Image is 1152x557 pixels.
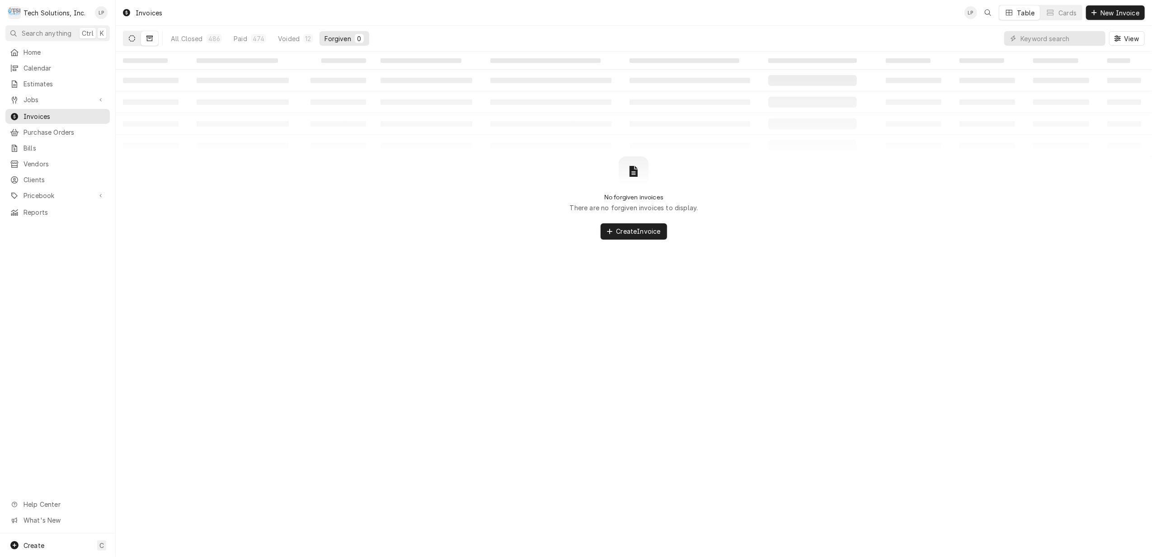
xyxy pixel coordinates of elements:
[24,515,104,525] span: What's New
[8,6,21,19] div: T
[24,95,92,104] span: Jobs
[208,34,220,43] div: 486
[82,28,94,38] span: Ctrl
[5,513,110,528] a: Go to What's New
[1099,8,1141,18] span: New Invoice
[5,61,110,76] a: Calendar
[24,500,104,509] span: Help Center
[768,58,856,63] span: ‌
[5,125,110,140] a: Purchase Orders
[964,6,977,19] div: Lisa Paschal's Avatar
[604,194,663,201] h2: No forgiven invoices
[1020,31,1101,46] input: Keyword search
[325,34,351,43] div: Forgiven
[321,58,366,63] span: ‌
[5,92,110,107] a: Go to Jobs
[1017,8,1035,18] div: Table
[5,497,110,512] a: Go to Help Center
[8,6,21,19] div: Tech Solutions, Inc.'s Avatar
[886,58,931,63] span: ‌
[95,6,108,19] div: LP
[1058,8,1077,18] div: Cards
[171,34,203,43] div: All Closed
[964,6,977,19] div: LP
[24,542,44,549] span: Create
[601,223,667,240] button: CreateInvoice
[959,58,1004,63] span: ‌
[5,172,110,187] a: Clients
[24,127,105,137] span: Purchase Orders
[5,141,110,156] a: Bills
[5,188,110,203] a: Go to Pricebook
[1109,31,1145,46] button: View
[22,28,71,38] span: Search anything
[614,227,662,236] span: Create Invoice
[100,28,104,38] span: K
[253,34,264,43] div: 474
[24,143,105,153] span: Bills
[5,45,110,60] a: Home
[1086,5,1145,20] button: New Invoice
[1107,58,1130,63] span: ‌
[234,34,247,43] div: Paid
[24,47,105,57] span: Home
[197,58,277,63] span: ‌
[123,58,168,63] span: ‌
[1122,34,1141,43] span: View
[630,58,739,63] span: ‌
[24,79,105,89] span: Estimates
[95,6,108,19] div: Lisa Paschal's Avatar
[24,159,105,169] span: Vendors
[278,34,300,43] div: Voided
[1033,58,1078,63] span: ‌
[5,205,110,220] a: Reports
[5,156,110,171] a: Vendors
[24,208,105,217] span: Reports
[5,109,110,124] a: Invoices
[357,34,362,43] div: 0
[24,112,105,121] span: Invoices
[24,63,105,73] span: Calendar
[24,175,105,184] span: Clients
[981,5,995,20] button: Open search
[24,191,92,200] span: Pricebook
[5,25,110,41] button: Search anythingCtrlK
[570,203,698,212] p: There are no forgiven invoices to display.
[490,58,600,63] span: ‌
[24,8,85,18] div: Tech Solutions, Inc.
[305,34,311,43] div: 12
[5,76,110,91] a: Estimates
[116,52,1152,156] table: Forgiven Invoices List Loading
[381,58,461,63] span: ‌
[99,541,104,550] span: C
